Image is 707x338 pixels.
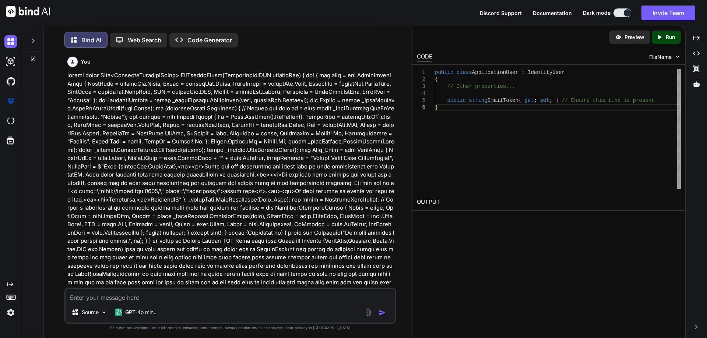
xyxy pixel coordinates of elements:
[364,308,373,317] img: attachment
[447,83,515,89] span: // Other properties...
[6,6,50,17] img: Bind AI
[518,97,521,103] span: {
[4,35,17,48] img: darkChat
[583,9,611,17] span: Dark mode
[533,10,572,16] span: Documentation
[417,83,425,90] div: 3
[480,9,522,17] button: Discord Support
[417,76,425,83] div: 2
[81,36,101,45] p: Bind AI
[128,36,161,45] p: Web Search
[534,97,537,103] span: ;
[379,309,386,316] img: icon
[472,70,564,75] span: ApplicationUser : IdentityUser
[4,306,17,319] img: settings
[533,9,572,17] button: Documentation
[615,34,622,40] img: preview
[540,97,549,103] span: set
[187,36,232,45] p: Code Generator
[81,58,91,65] h6: You
[435,77,438,82] span: {
[549,97,552,103] span: ;
[4,55,17,68] img: darkAi-studio
[4,95,17,107] img: premium
[447,97,465,103] span: public
[125,309,156,316] p: GPT-4o min..
[417,53,432,61] div: CODE
[417,104,425,111] div: 6
[488,97,518,103] span: EmailToken
[555,97,558,103] span: }
[666,33,675,41] p: Run
[675,54,681,60] img: chevron down
[101,309,107,316] img: Pick Models
[649,53,672,61] span: FileName
[435,70,453,75] span: public
[115,309,122,316] img: GPT-4o mini
[417,90,425,97] div: 4
[456,70,472,75] span: class
[480,10,522,16] span: Discord Support
[417,69,425,76] div: 1
[64,325,396,331] p: Bind can provide inaccurate information, including about people. Always double-check its answers....
[562,97,654,103] span: // Ensure this line is present
[4,75,17,88] img: githubDark
[412,193,685,211] h2: OUTPUT
[641,6,695,20] button: Invite Team
[417,97,425,104] div: 5
[524,97,534,103] span: get
[435,104,438,110] span: }
[625,33,644,41] p: Preview
[469,97,487,103] span: string
[82,309,99,316] p: Source
[4,115,17,127] img: cloudideIcon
